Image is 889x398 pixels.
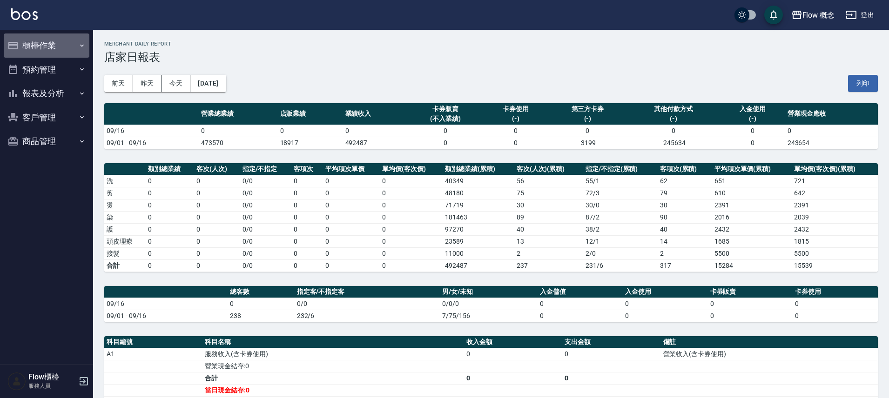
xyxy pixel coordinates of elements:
td: 0 / 0 [240,199,292,211]
td: 0 / 0 [240,247,292,259]
button: 昨天 [133,75,162,92]
h5: Flow櫃檯 [28,372,76,382]
td: 2 [658,247,712,259]
td: 492487 [343,137,408,149]
td: 79 [658,187,712,199]
th: 平均項次單價 [323,163,380,175]
th: 收入金額 [464,336,562,348]
td: 30 / 0 [583,199,658,211]
td: 燙 [104,199,146,211]
th: 科目名稱 [202,336,464,348]
td: -245634 [627,137,720,149]
td: 0 [464,372,562,384]
div: 第三方卡券 [551,104,625,114]
th: 單均價(客次價) [380,163,443,175]
td: 1685 [712,235,792,247]
td: 0 / 0 [240,187,292,199]
td: 0 [291,187,323,199]
td: 0 [538,310,623,322]
td: 0 [483,137,548,149]
button: save [764,6,783,24]
button: 報表及分析 [4,81,89,106]
img: Person [7,372,26,391]
button: 今天 [162,75,191,92]
button: 預約管理 [4,58,89,82]
td: 0 [194,235,240,247]
td: 護 [104,223,146,235]
td: 0 / 0 [240,223,292,235]
td: 237 [514,259,583,272]
td: 0 [146,223,194,235]
td: 0 [146,199,194,211]
td: 12 / 1 [583,235,658,247]
div: (-) [722,114,783,124]
td: 0 [408,137,483,149]
td: 40349 [443,175,514,187]
td: 2432 [792,223,878,235]
td: 0 [793,298,878,310]
td: 5500 [792,247,878,259]
td: 0 [343,125,408,137]
td: 洗 [104,175,146,187]
td: 55 / 1 [583,175,658,187]
p: 服務人員 [28,382,76,390]
td: 0 [146,247,194,259]
td: 0 [291,223,323,235]
td: 2391 [792,199,878,211]
td: 0 [228,298,295,310]
table: a dense table [104,286,878,322]
td: 0/0/0 [440,298,538,310]
td: 接髮 [104,247,146,259]
td: 2 / 0 [583,247,658,259]
td: 18917 [278,137,343,149]
th: 客次(人次) [194,163,240,175]
td: 0 [291,235,323,247]
div: (-) [485,114,546,124]
td: 15284 [712,259,792,272]
th: 營業總業績 [199,103,278,125]
td: 0 [146,175,194,187]
td: A1 [104,348,202,360]
table: a dense table [104,103,878,149]
td: 2016 [712,211,792,223]
td: 0 [146,259,194,272]
div: Flow 概念 [802,9,835,21]
td: 642 [792,187,878,199]
td: 0 / 0 [240,211,292,223]
td: 09/16 [104,125,199,137]
td: 0 [291,199,323,211]
td: 0 [623,298,708,310]
td: 09/16 [104,298,228,310]
td: 0 [708,298,793,310]
div: 入金使用 [722,104,783,114]
th: 男/女/未知 [440,286,538,298]
table: a dense table [104,163,878,272]
div: 卡券使用 [485,104,546,114]
td: 合計 [202,372,464,384]
td: 當日現金結存:0 [202,384,464,396]
td: 0 [146,211,194,223]
td: 營業收入(含卡券使用) [661,348,878,360]
td: 0 [627,125,720,137]
td: 0 [323,259,380,272]
td: 0 [146,187,194,199]
button: 列印 [848,75,878,92]
div: 其他付款方式 [629,104,717,114]
td: 0 [323,235,380,247]
td: 0 / 0 [240,235,292,247]
td: 0 [291,259,323,272]
th: 單均價(客次價)(累積) [792,163,878,175]
td: 232/6 [295,310,440,322]
td: 2391 [712,199,792,211]
td: 0 [194,259,240,272]
td: 0 [483,125,548,137]
td: 0 [146,235,194,247]
div: (-) [551,114,625,124]
td: 231/6 [583,259,658,272]
td: 0 [194,247,240,259]
td: 0 [562,372,660,384]
td: 0/0 [240,259,292,272]
td: 71719 [443,199,514,211]
th: 指定/不指定(累積) [583,163,658,175]
td: 0 [785,125,878,137]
